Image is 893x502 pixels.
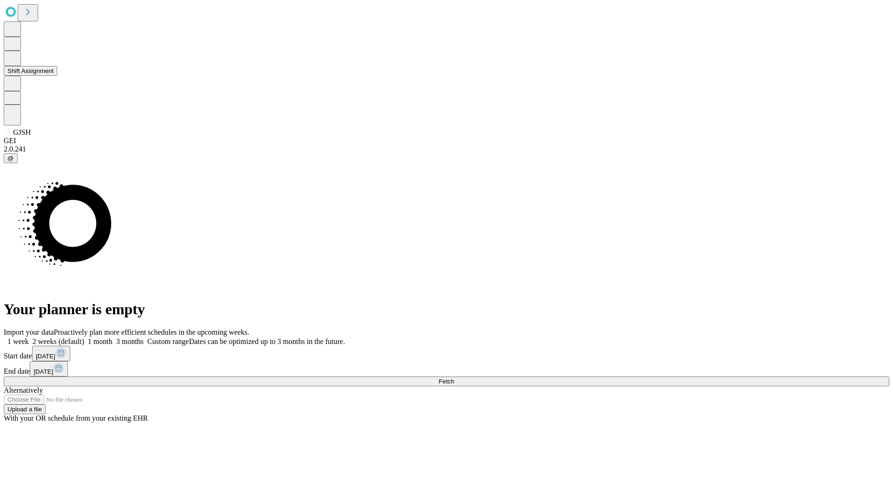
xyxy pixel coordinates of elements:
[4,404,46,414] button: Upload a file
[33,368,53,375] span: [DATE]
[88,337,113,345] span: 1 month
[13,128,31,136] span: GJSH
[4,66,57,76] button: Shift Assignment
[116,337,144,345] span: 3 months
[7,155,14,162] span: @
[54,328,249,336] span: Proactively plan more efficient schedules in the upcoming weeks.
[4,346,889,361] div: Start date
[33,337,84,345] span: 2 weeks (default)
[4,137,889,145] div: GEI
[7,337,29,345] span: 1 week
[147,337,189,345] span: Custom range
[4,328,54,336] span: Import your data
[4,414,148,422] span: With your OR schedule from your existing EHR
[4,361,889,376] div: End date
[4,301,889,318] h1: Your planner is empty
[4,153,18,163] button: @
[4,386,43,394] span: Alternatively
[439,378,454,385] span: Fetch
[32,346,70,361] button: [DATE]
[4,145,889,153] div: 2.0.241
[30,361,68,376] button: [DATE]
[36,353,55,360] span: [DATE]
[189,337,345,345] span: Dates can be optimized up to 3 months in the future.
[4,376,889,386] button: Fetch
